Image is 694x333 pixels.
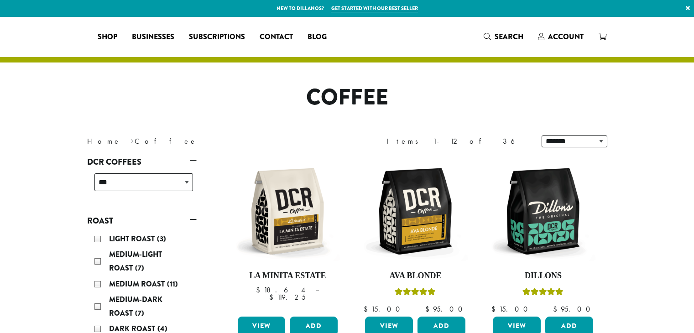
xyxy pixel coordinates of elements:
span: – [413,304,417,314]
a: DCR Coffees [87,154,197,170]
span: $ [491,304,499,314]
span: Businesses [132,31,174,43]
span: $ [553,304,561,314]
span: Account [548,31,584,42]
span: (7) [135,308,144,318]
div: Rated 5.00 out of 5 [522,286,564,300]
a: Ava BlondeRated 5.00 out of 5 [363,159,468,313]
span: (7) [135,263,144,273]
span: › [130,133,134,147]
div: DCR Coffees [87,170,197,202]
span: – [541,304,544,314]
bdi: 15.00 [364,304,404,314]
span: Medium Roast [109,279,167,289]
span: $ [425,304,433,314]
h4: La Minita Estate [235,271,340,281]
a: DillonsRated 5.00 out of 5 [490,159,595,313]
span: $ [256,285,264,295]
span: Blog [308,31,327,43]
h4: Ava Blonde [363,271,468,281]
a: Roast [87,213,197,229]
span: (3) [157,234,166,244]
span: Light Roast [109,234,157,244]
img: DCR-12oz-Ava-Blonde-Stock-scaled.png [363,159,468,264]
span: – [315,285,319,295]
img: DCR-12oz-La-Minita-Estate-Stock-scaled.png [235,159,340,264]
h1: Coffee [80,84,614,111]
span: (11) [167,279,178,289]
a: Get started with our best seller [331,5,418,12]
div: Items 1-12 of 36 [386,136,528,147]
bdi: 119.25 [269,292,306,302]
span: $ [364,304,371,314]
img: DCR-12oz-Dillons-Stock-scaled.png [490,159,595,264]
nav: Breadcrumb [87,136,334,147]
bdi: 95.00 [425,304,467,314]
bdi: 18.64 [256,285,307,295]
span: Subscriptions [189,31,245,43]
span: Medium-Light Roast [109,249,162,273]
span: Search [495,31,523,42]
a: Search [476,29,531,44]
span: Shop [98,31,117,43]
div: Rated 5.00 out of 5 [395,286,436,300]
a: Shop [90,30,125,44]
h4: Dillons [490,271,595,281]
span: $ [269,292,277,302]
span: Medium-Dark Roast [109,294,162,318]
a: La Minita Estate [235,159,340,313]
bdi: 95.00 [553,304,595,314]
bdi: 15.00 [491,304,532,314]
a: Home [87,136,121,146]
span: Contact [260,31,293,43]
